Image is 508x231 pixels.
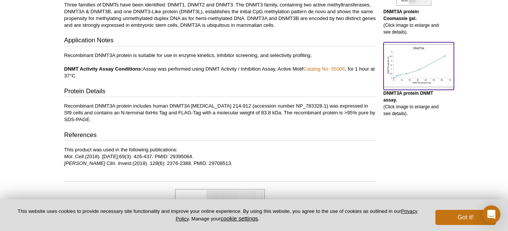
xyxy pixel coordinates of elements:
[384,44,454,87] img: DNMT3A protein DNMT assay
[64,103,376,123] p: Recombinant DNMT3A protein includes human DNMT3A [MEDICAL_DATA] 214-912 (accession number NP_7833...
[64,36,376,46] h3: Application Notes
[482,205,500,223] div: Open Intercom Messenger
[221,215,258,222] button: cookie settings
[64,146,376,167] p: This product was used in the following publications: (2018). [DATE];69(3): 426-437. PMID: 2939506...
[435,210,496,225] button: Got it!
[12,208,423,222] p: This website uses cookies to provide necessary site functionality and improve your online experie...
[64,131,376,141] h3: References
[384,9,419,21] b: DNMT3A protein Coomassie gel.
[384,90,444,117] p: (Click image to enlarge and see details).
[64,66,143,72] strong: DNMT Activity Assay Conditions:
[64,160,133,166] i: [PERSON_NAME] Clin. Invest.
[176,208,417,221] a: Privacy Policy
[384,8,444,35] p: (Click image to enlarge and see details).
[64,87,376,97] h3: Protein Details
[303,66,345,72] a: Catalog No. 55006
[384,91,433,103] b: DNMT3A protein DNMT assay.
[64,154,85,159] i: Mol. Cell.
[64,52,376,79] p: Recombinant DNMT3A protein is suitable for use in enzyme kinetics, inhibitor screening, and selec...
